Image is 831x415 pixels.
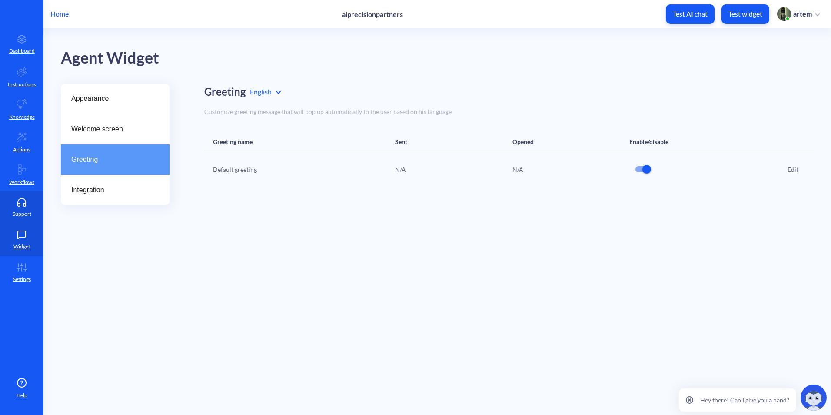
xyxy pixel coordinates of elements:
[61,84,170,114] a: Appearance
[71,154,152,165] span: Greeting
[788,165,798,174] div: Edit
[793,9,812,19] p: artem
[395,159,447,180] div: N/A
[61,175,170,205] a: Integration
[13,146,30,154] p: Actions
[666,4,715,24] button: Test AI chat
[61,46,831,70] div: Agent Widget
[17,392,27,399] span: Help
[395,138,407,145] div: Sent
[512,159,565,180] div: N/A
[13,243,30,251] p: Widget
[71,185,152,195] span: Integration
[213,159,330,180] div: Default greeting
[9,113,35,121] p: Knowledge
[700,395,789,405] p: Hey there! Can I give you a hand?
[9,178,34,186] p: Workflows
[673,10,708,18] p: Test AI chat
[50,9,69,19] p: Home
[71,94,152,104] span: Appearance
[13,275,31,283] p: Settings
[61,144,170,175] a: Greeting
[8,80,36,88] p: Instructions
[250,87,281,97] div: English
[204,107,814,116] div: Customize greeting message that will pop up automatically to the user based on his language
[773,6,824,22] button: user photoartem
[342,10,403,18] p: aiprecisionpartners
[512,138,534,145] div: Opened
[213,138,253,145] div: Greeting name
[71,124,152,134] span: Welcome screen
[13,210,31,218] p: Support
[721,4,769,24] button: Test widget
[9,47,35,55] p: Dashboard
[61,114,170,144] a: Welcome screen
[629,138,668,145] div: Enable/disable
[801,385,827,411] img: copilot-icon.svg
[204,86,246,98] h2: Greeting
[728,10,762,18] p: Test widget
[777,7,791,21] img: user photo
